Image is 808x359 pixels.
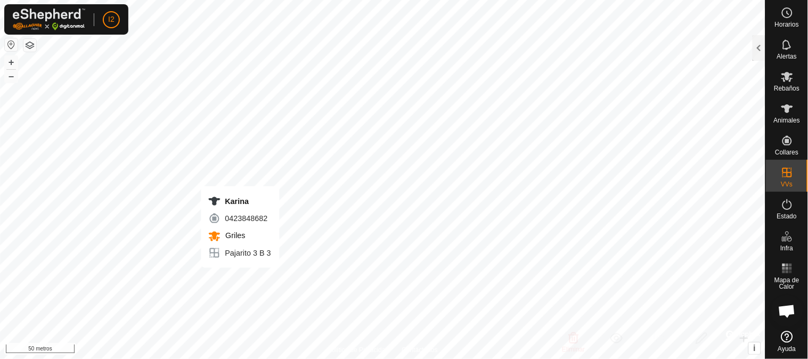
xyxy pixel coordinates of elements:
[5,70,18,83] button: –
[402,346,438,354] font: Contáctenos
[9,56,14,68] font: +
[225,197,249,206] font: Karina
[766,327,808,356] a: Ayuda
[9,70,14,81] font: –
[774,276,799,290] font: Mapa de Calor
[774,85,799,92] font: Rebaños
[108,15,115,23] font: I2
[778,345,796,353] font: Ayuda
[225,249,271,257] font: Pajarito 3 B 3
[777,213,797,220] font: Estado
[771,295,803,327] div: Chat abierto
[775,21,799,28] font: Horarios
[754,344,756,353] font: i
[328,345,389,355] a: Política de Privacidad
[777,53,797,60] font: Alertas
[5,56,18,69] button: +
[780,244,793,252] font: Infra
[13,9,85,30] img: Logotipo de Gallagher
[749,342,761,354] button: i
[225,231,246,240] font: Griles
[5,38,18,51] button: Restablecer Mapa
[775,149,798,156] font: Collares
[225,214,267,223] font: 0423848682
[402,345,438,355] a: Contáctenos
[328,346,389,354] font: Política de Privacidad
[23,39,36,52] button: Capas del Mapa
[781,181,793,188] font: VVs
[774,117,800,124] font: Animales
